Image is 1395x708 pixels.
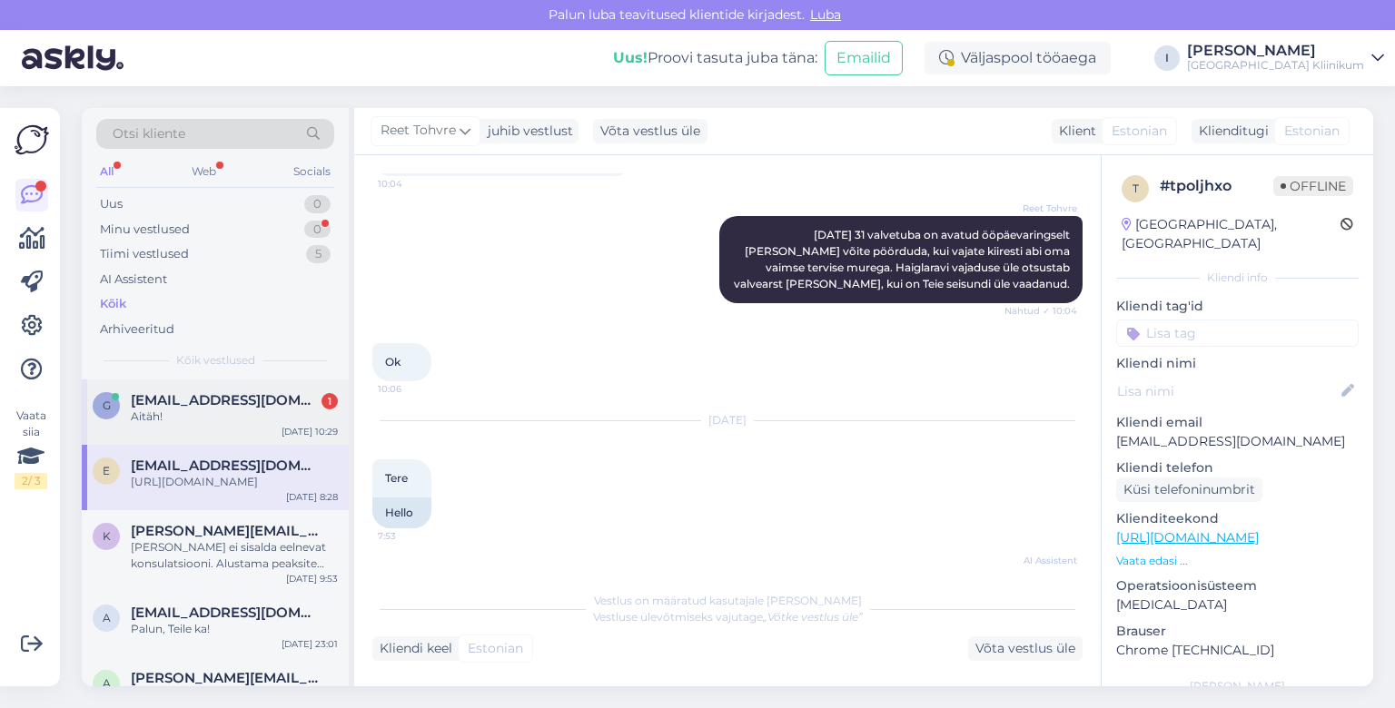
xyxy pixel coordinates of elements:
button: Emailid [825,41,903,75]
span: angela04101999@gmail.com [131,605,320,621]
div: [DATE] 10:29 [282,425,338,438]
span: 10:04 [378,177,446,191]
p: Kliendi tag'id [1116,297,1359,316]
div: [DATE] [372,412,1083,428]
p: Kliendi email [1116,413,1359,432]
div: AI Assistent [100,270,167,289]
span: AI Assistent [1009,554,1077,567]
div: Küsi telefoninumbrit [1116,477,1262,502]
div: Vaata siia [15,408,47,489]
p: Operatsioonisüsteem [1116,576,1359,595]
span: Reet Tohvre [381,121,456,141]
div: [PERSON_NAME] [1116,678,1359,694]
span: Ok [385,355,401,369]
span: Nähtud ✓ 10:04 [1004,304,1077,318]
div: Proovi tasuta juba täna: [613,47,817,69]
span: Kõik vestlused [176,352,255,369]
span: Vestluse ülevõtmiseks vajutage [593,610,863,624]
span: Anna.Sujanova1@gmaik.com [131,670,320,686]
div: Minu vestlused [100,221,190,239]
div: Klienditugi [1192,122,1269,141]
div: Kliendi keel [372,639,452,658]
span: [DATE] 31 valvetuba on avatud ööpäevaringselt [PERSON_NAME] võite pöörduda, kui vajate kiiresti a... [734,228,1073,290]
div: All [96,160,117,183]
span: Estonian [468,639,523,658]
span: Estonian [1284,122,1340,141]
input: Lisa tag [1116,320,1359,347]
span: Otsi kliente [113,124,185,143]
img: Askly Logo [15,123,49,157]
div: juhib vestlust [480,122,573,141]
span: g [103,398,111,412]
div: Võta vestlus üle [968,636,1083,661]
span: kristofer.kuldmets@gmail.com [131,523,320,539]
p: Brauser [1116,622,1359,641]
span: Offline [1273,176,1353,196]
div: Väljaspool tööaega [925,42,1111,74]
div: [DATE] 23:01 [282,637,338,651]
span: A [103,676,111,690]
div: Socials [290,160,334,183]
div: [DATE] 8:28 [286,490,338,504]
div: Klient [1052,122,1096,141]
div: Palun, Teile ka! [131,621,338,637]
div: [PERSON_NAME] [1187,44,1364,58]
span: Estonian [1112,122,1167,141]
div: Aitäh! [131,408,338,425]
div: I [1154,45,1180,71]
p: [EMAIL_ADDRESS][DOMAIN_NAME] [1116,432,1359,451]
div: [DATE] 9:53 [286,572,338,585]
span: 7:53 [378,529,446,543]
div: Hello [372,497,431,528]
p: Kliendi nimi [1116,354,1359,373]
span: Vestlus on määratud kasutajale [PERSON_NAME] [594,594,862,607]
a: [PERSON_NAME][GEOGRAPHIC_DATA] Kliinikum [1187,44,1384,73]
span: Luba [805,6,846,23]
div: Web [188,160,220,183]
p: Klienditeekond [1116,509,1359,528]
span: 10:06 [378,382,446,396]
span: a [103,611,111,624]
b: Uus! [613,49,648,66]
div: Arhiveeritud [100,320,174,339]
p: Chrome [TECHNICAL_ID] [1116,641,1359,660]
div: # tpoljhxo [1160,175,1273,197]
i: „Võtke vestlus üle” [763,610,863,624]
div: Tiimi vestlused [100,245,189,263]
span: Reet Tohvre [1009,202,1077,215]
p: Kliendi telefon [1116,458,1359,477]
p: [MEDICAL_DATA] [1116,595,1359,615]
div: 2 / 3 [15,473,47,489]
div: [GEOGRAPHIC_DATA] Kliinikum [1187,58,1364,73]
div: 1 [322,393,338,409]
div: 0 [304,221,331,239]
div: Uus [100,195,123,213]
span: Tere [385,471,408,485]
p: Vaata edasi ... [1116,553,1359,569]
span: E [103,464,110,477]
div: Kliendi info [1116,270,1359,286]
span: gerly.parm@gmail.com [131,392,320,408]
span: Elfbard21@gmail.com [131,457,320,474]
span: t [1133,182,1139,195]
a: [URL][DOMAIN_NAME] [1116,529,1259,546]
div: [GEOGRAPHIC_DATA], [GEOGRAPHIC_DATA] [1122,215,1341,253]
div: [URL][DOMAIN_NAME] [131,474,338,490]
span: k [103,529,111,543]
div: 5 [306,245,331,263]
div: [PERSON_NAME] ei sisalda eelnevat konsulatsiooni. Alustama peaksite tasulisest arsti vastuvõtust.... [131,539,338,572]
div: Kõik [100,295,126,313]
div: Võta vestlus üle [593,119,707,143]
div: 0 [304,195,331,213]
input: Lisa nimi [1117,381,1338,401]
